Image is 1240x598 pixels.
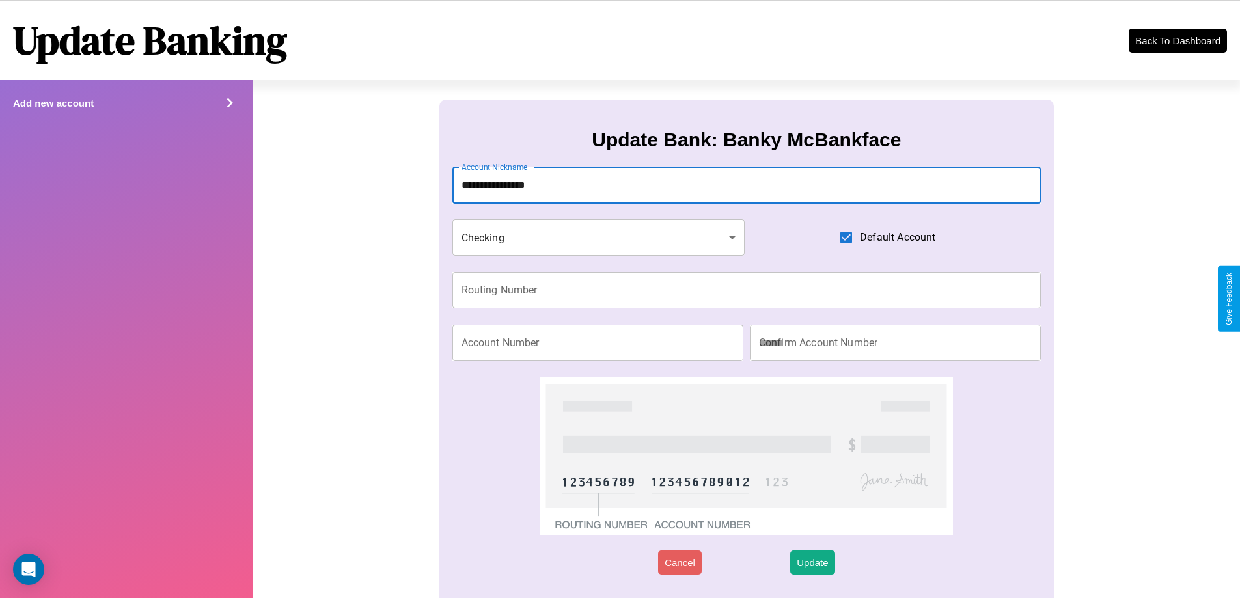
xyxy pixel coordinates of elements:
label: Account Nickname [462,161,528,172]
h4: Add new account [13,98,94,109]
div: Give Feedback [1224,273,1233,325]
div: Checking [452,219,745,256]
div: Open Intercom Messenger [13,554,44,585]
h1: Update Banking [13,14,287,67]
button: Update [790,550,834,575]
button: Cancel [658,550,702,575]
img: check [540,377,952,535]
button: Back To Dashboard [1129,29,1227,53]
span: Default Account [860,230,935,245]
h3: Update Bank: Banky McBankface [592,129,901,151]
